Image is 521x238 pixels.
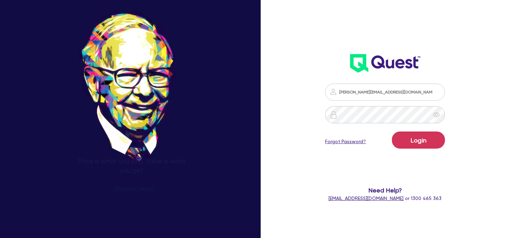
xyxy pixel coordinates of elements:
button: Login [392,131,445,149]
img: icon-password [329,88,337,96]
a: [EMAIL_ADDRESS][DOMAIN_NAME] [328,196,404,201]
img: icon-password [330,111,338,119]
span: - [PERSON_NAME] [111,187,153,192]
input: Email address [325,84,445,101]
span: eye [433,111,440,118]
span: Need Help? [318,186,452,195]
a: Forgot Password? [325,138,366,145]
span: or 1300 465 363 [328,196,442,201]
img: wH2k97JdezQIQAAAABJRU5ErkJggg== [350,54,420,73]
